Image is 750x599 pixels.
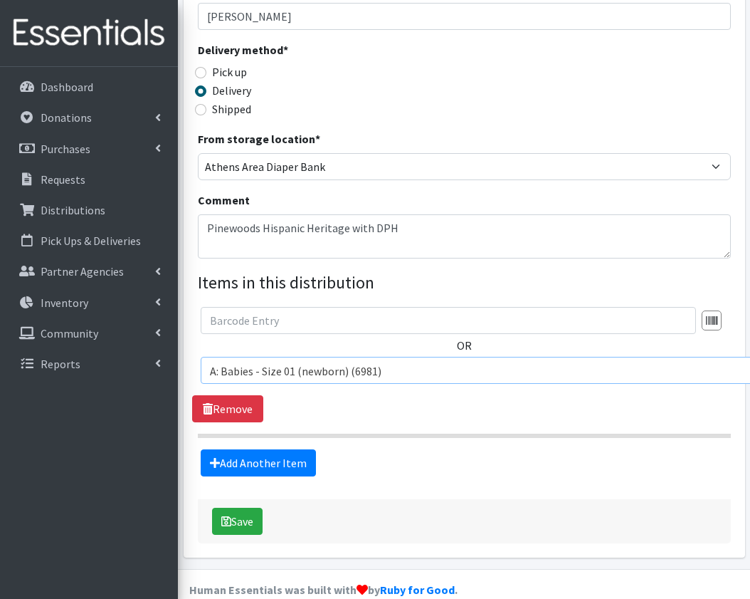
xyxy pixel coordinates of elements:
[212,100,251,118] label: Shipped
[380,583,455,597] a: Ruby for Good
[201,449,316,476] a: Add Another Item
[6,257,172,286] a: Partner Agencies
[41,296,88,310] p: Inventory
[6,165,172,194] a: Requests
[41,264,124,278] p: Partner Agencies
[41,234,141,248] p: Pick Ups & Deliveries
[41,110,92,125] p: Donations
[6,319,172,348] a: Community
[212,82,251,99] label: Delivery
[192,395,263,422] a: Remove
[198,270,731,296] legend: Items in this distribution
[6,103,172,132] a: Donations
[457,337,472,354] label: OR
[6,350,172,378] a: Reports
[41,80,93,94] p: Dashboard
[198,41,331,63] legend: Delivery method
[6,135,172,163] a: Purchases
[6,9,172,57] img: HumanEssentials
[6,73,172,101] a: Dashboard
[6,288,172,317] a: Inventory
[41,172,85,187] p: Requests
[6,196,172,224] a: Distributions
[6,226,172,255] a: Pick Ups & Deliveries
[41,203,105,217] p: Distributions
[283,43,288,57] abbr: required
[212,508,263,535] button: Save
[189,583,458,597] strong: Human Essentials was built with by .
[201,307,696,334] input: Barcode Entry
[41,142,90,156] p: Purchases
[212,63,247,80] label: Pick up
[198,192,250,209] label: Comment
[41,357,80,371] p: Reports
[315,132,320,146] abbr: required
[41,326,98,340] p: Community
[198,130,320,147] label: From storage location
